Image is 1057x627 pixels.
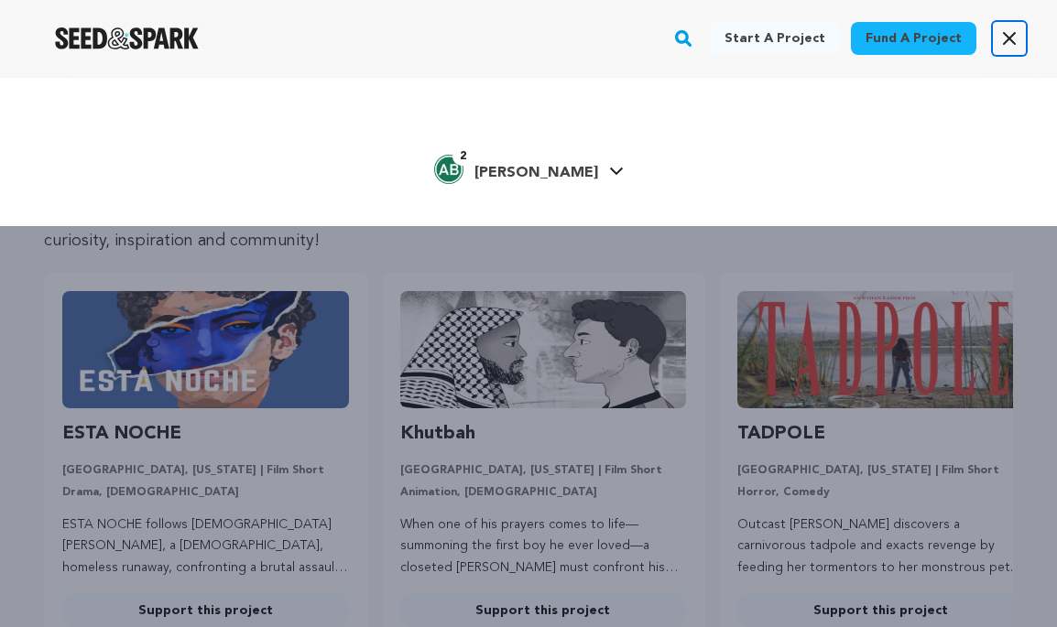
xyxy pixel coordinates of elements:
span: [PERSON_NAME] [474,166,598,180]
a: Alejandro H.'s Profile [434,151,624,184]
div: Alejandro H.'s Profile [434,155,598,184]
img: Seed&Spark Logo Dark Mode [55,27,199,49]
a: Fund a project [851,22,976,55]
img: f3da8b7657e847b4.png [434,155,463,184]
a: Start a project [710,22,840,55]
a: Seed&Spark Homepage [55,27,199,49]
span: 2 [452,147,474,166]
